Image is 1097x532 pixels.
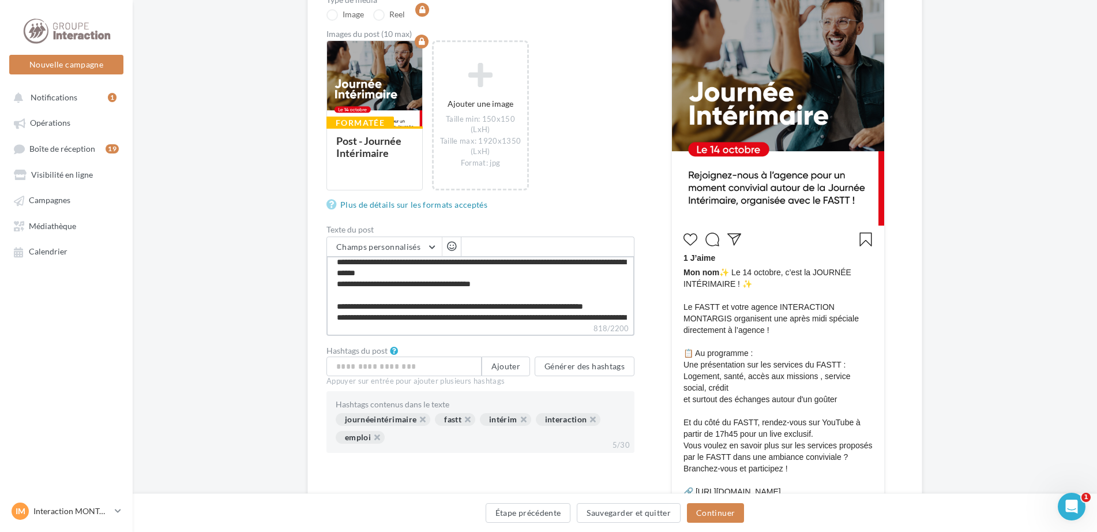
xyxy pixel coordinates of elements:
[29,247,67,257] span: Calendrier
[326,323,634,336] label: 818/2200
[16,505,25,517] span: IM
[536,413,601,426] div: interaction
[480,413,531,426] div: intérim
[687,503,744,523] button: Continuer
[29,196,70,205] span: Campagnes
[859,233,873,246] svg: Enregistrer
[336,242,420,252] span: Champs personnalisés
[7,241,126,261] a: Calendrier
[29,221,76,231] span: Médiathèque
[7,112,126,133] a: Opérations
[608,438,634,453] div: 5/30
[1058,493,1085,520] iframe: Intercom live chat
[108,93,117,102] div: 1
[29,144,95,153] span: Boîte de réception
[336,431,385,444] div: emploi
[7,189,126,210] a: Campagnes
[326,226,634,234] label: Texte du post
[577,503,681,523] button: Sauvegarder et quitter
[7,164,126,185] a: Visibilité en ligne
[31,92,77,102] span: Notifications
[326,117,394,129] div: Formatée
[31,170,93,179] span: Visibilité en ligne
[9,500,123,522] a: IM Interaction MONTARGIS
[727,233,741,246] svg: Partager la publication
[33,505,110,517] p: Interaction MONTARGIS
[9,55,123,74] button: Nouvelle campagne
[683,252,873,267] div: 1 J’aime
[326,198,492,212] a: Plus de détails sur les formats acceptés
[7,138,126,159] a: Boîte de réception19
[1081,493,1091,502] span: 1
[7,87,121,107] button: Notifications 1
[683,233,697,246] svg: J’aime
[336,413,430,426] div: journéeintérimaire
[705,233,719,246] svg: Commenter
[106,144,119,153] div: 19
[535,357,634,376] button: Générer des hashtags
[336,400,625,409] div: Hashtags contenus dans le texte
[326,347,388,355] label: Hashtags du post
[336,134,401,159] div: Post - Journée Intérimaire
[683,268,719,277] span: Mon nom
[30,118,70,128] span: Opérations
[435,413,475,426] div: fastt
[482,357,530,376] button: Ajouter
[326,376,634,387] div: Appuyer sur entrée pour ajouter plusieurs hashtags
[486,503,571,523] button: Étape précédente
[7,215,126,236] a: Médiathèque
[327,237,442,257] button: Champs personnalisés
[326,30,634,38] div: Images du post (10 max)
